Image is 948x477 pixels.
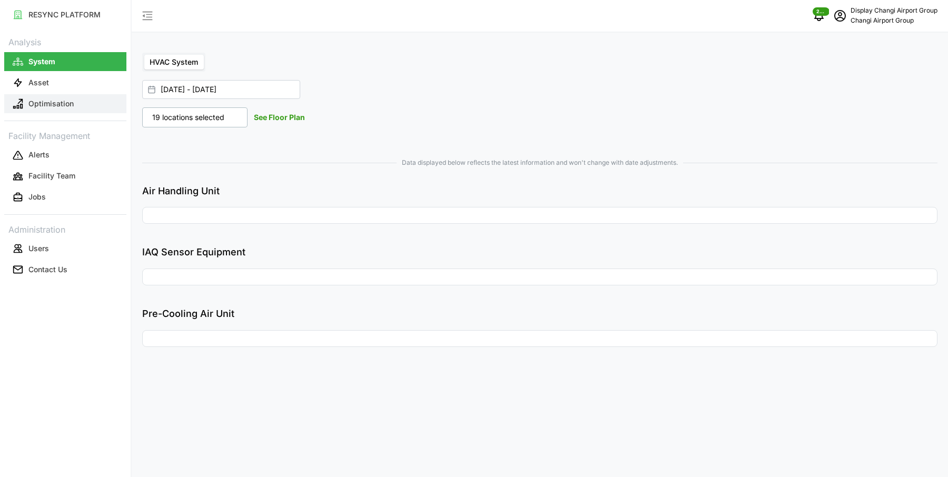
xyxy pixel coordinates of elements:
[829,5,851,26] button: schedule
[28,9,101,20] p: RESYNC PLATFORM
[147,112,230,123] p: 19 locations selected
[4,72,126,93] a: Asset
[4,239,126,258] button: Users
[142,184,937,199] p: Air Handling Unit
[254,113,305,122] a: See Floor Plan
[4,4,126,25] a: RESYNC PLATFORM
[851,16,937,26] p: Changi Airport Group
[4,127,126,143] p: Facility Management
[808,5,829,26] button: notifications
[28,77,49,88] p: Asset
[4,260,126,279] button: Contact Us
[4,166,126,187] a: Facility Team
[142,306,937,322] p: Pre-Cooling Air Unit
[4,51,126,72] a: System
[4,94,126,113] button: Optimisation
[28,243,49,254] p: Users
[142,158,937,168] span: Data displayed below reflects the latest information and won't change with date adjustments.
[150,57,198,66] span: HVAC System
[816,8,826,15] span: 2596
[28,98,74,109] p: Optimisation
[4,221,126,236] p: Administration
[851,6,937,16] p: Display Changi Airport Group
[4,34,126,49] p: Analysis
[142,245,937,260] p: IAQ Sensor Equipment
[4,93,126,114] a: Optimisation
[4,5,126,24] button: RESYNC PLATFORM
[28,171,75,181] p: Facility Team
[28,56,55,67] p: System
[4,167,126,186] button: Facility Team
[4,146,126,165] button: Alerts
[28,264,67,275] p: Contact Us
[4,188,126,207] button: Jobs
[4,145,126,166] a: Alerts
[28,192,46,202] p: Jobs
[4,238,126,259] a: Users
[4,73,126,92] button: Asset
[28,150,50,160] p: Alerts
[4,259,126,280] a: Contact Us
[4,187,126,208] a: Jobs
[4,52,126,71] button: System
